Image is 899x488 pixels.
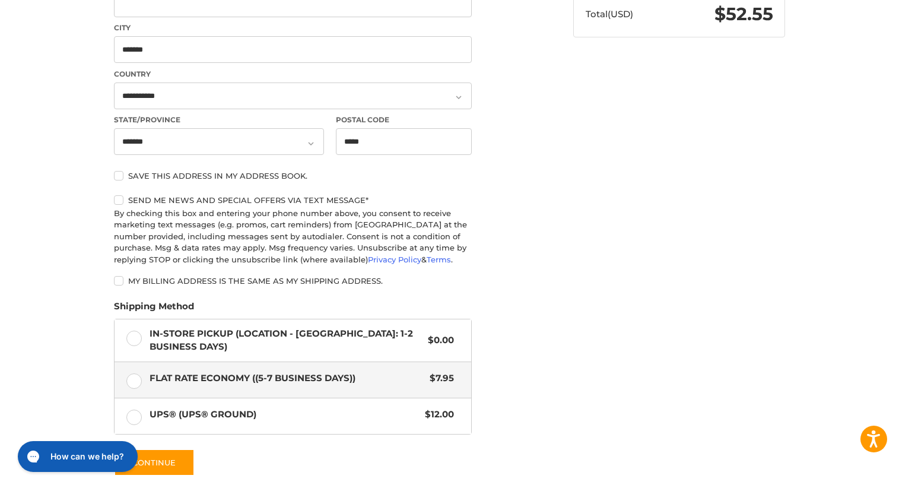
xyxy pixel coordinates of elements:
label: Postal Code [336,115,472,125]
a: Privacy Policy [368,255,421,264]
span: In-Store Pickup (Location - [GEOGRAPHIC_DATA]: 1-2 BUSINESS DAYS) [150,327,423,354]
label: My billing address is the same as my shipping address. [114,276,472,286]
span: $12.00 [419,408,454,422]
span: $7.95 [424,372,454,385]
legend: Shipping Method [114,300,194,319]
span: Flat Rate Economy ((5-7 Business Days)) [150,372,424,385]
span: Total (USD) [586,8,633,20]
label: City [114,23,472,33]
a: Terms [427,255,451,264]
div: By checking this box and entering your phone number above, you consent to receive marketing text ... [114,208,472,266]
iframe: Gorgias live chat messenger [12,437,143,476]
label: State/Province [114,115,324,125]
span: $0.00 [422,334,454,347]
span: UPS® (UPS® Ground) [150,408,420,422]
label: Save this address in my address book. [114,171,472,180]
button: Continue [114,449,195,476]
span: $52.55 [714,3,773,25]
label: Send me news and special offers via text message* [114,195,472,205]
label: Country [114,69,472,80]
